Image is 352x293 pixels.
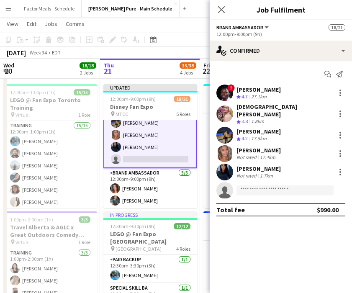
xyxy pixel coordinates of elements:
span: MTCC [116,111,128,117]
app-card-role: 12:00pm-9:00pm (9h)![PERSON_NAME][DEMOGRAPHIC_DATA][PERSON_NAME][PERSON_NAME][PERSON_NAME][PERSON... [103,75,197,168]
span: 12:00pm-1:00pm (1h) [10,89,56,95]
div: [PERSON_NAME] [236,146,281,154]
span: 21 [102,66,114,76]
span: 18/21 [174,96,190,102]
div: Not rated [236,172,258,179]
div: [DEMOGRAPHIC_DATA][PERSON_NAME] [236,103,332,118]
span: 20 [2,66,14,76]
app-card-role: Paid Backup1/112:30pm-3:30pm (3h)[PERSON_NAME] [103,255,197,283]
div: EDT [52,49,61,56]
span: [GEOGRAPHIC_DATA] [116,246,162,252]
div: 4 Jobs [180,69,196,76]
span: 12/12 [174,223,190,229]
div: 12:00pm-9:00pm (9h) [216,31,345,37]
div: [PERSON_NAME] [236,165,281,172]
div: $990.00 [317,206,339,214]
h3: Disney's "Tron" at Fan Expo [203,224,297,231]
app-card-role: Brand Ambassador5/512:00pm-9:00pm (9h)[PERSON_NAME][PERSON_NAME] [103,168,197,245]
h3: Job Fulfilment [210,4,352,15]
span: Jobs [45,20,57,28]
app-card-role: Paid Backup2/29:00am-12:00pm (3h)[PERSON_NAME][PERSON_NAME] [203,113,297,154]
div: In progress [103,211,197,218]
button: Factor Meals - Schedule [17,0,82,17]
span: 4 Roles [176,246,190,252]
span: Virtual [15,112,30,118]
div: Confirmed [210,41,352,61]
span: Week 34 [28,49,49,56]
a: Comms [62,18,88,29]
span: Thu [103,62,114,69]
span: 5 Roles [176,111,190,117]
span: 1:00pm-2:00pm (1h) [10,216,53,223]
div: [PERSON_NAME] [236,128,281,135]
span: View [7,20,18,28]
span: 4.2 [242,135,248,141]
app-job-card: 12:00pm-1:00pm (1h)15/15LEGO @ Fan Expo Toronto Training Virtual1 RoleTraining15/1512:00pm-1:00pm... [3,84,97,208]
div: 27.1km [249,93,268,100]
a: Jobs [41,18,61,29]
div: Not rated [236,154,258,160]
a: View [3,18,22,29]
app-card-role: Paid Backup2A0/19:00am-12:00pm (3h) [203,241,297,269]
div: 1.8km [249,118,266,125]
span: 3.8 [242,118,248,124]
span: 4.7 [242,93,248,100]
h3: Disney Fan Expo [203,96,297,104]
div: Updated [103,84,197,91]
span: 15/15 [74,89,90,95]
span: ! [227,84,235,92]
span: 12:00pm-9:00pm (9h) [110,96,156,102]
span: 1 Role [78,112,90,118]
app-card-role: Brand Ambassador6/69:00am-7:00pm (10h)[PERSON_NAME][PERSON_NAME][PERSON_NAME][PERSON_NAME] [203,154,297,243]
span: Fri [203,62,210,69]
span: 1 Role [78,239,90,245]
span: Comms [66,20,85,28]
div: 1.7km [258,172,275,179]
app-job-card: 9:00am-7:00pm (10h)21/21Disney Fan Expo MTCC5 RolesPaid Backup2/29:00am-12:00pm (3h)[PERSON_NAME]... [203,84,297,208]
a: Edit [23,18,40,29]
div: 17.4km [258,154,277,160]
div: Total fee [216,206,245,214]
h3: LEGO @ Fan Expo Toronto Training [3,96,97,111]
span: 22 [202,66,210,76]
div: 17.5km [249,135,268,142]
span: Wed [3,62,14,69]
app-job-card: Updated12:00pm-9:00pm (9h)18/21Disney Fan Expo MTCC5 Roles12:00pm-9:00pm (9h)![PERSON_NAME][DEMOG... [103,84,197,208]
h3: Travel Alberta & AGLC x Great Outdoors Comedy Festival Training [3,224,97,239]
span: Edit [27,20,36,28]
button: [PERSON_NAME] Pure - Main Schedule [82,0,180,17]
div: 2 Jobs [80,69,96,76]
h3: LEGO @ Fan Expo [GEOGRAPHIC_DATA] [103,230,197,245]
span: Brand Ambassador [216,24,263,31]
span: 12:30pm-9:30pm (9h) [110,223,156,229]
div: [PERSON_NAME] [236,86,281,93]
button: Brand Ambassador [216,24,270,31]
h3: Disney Fan Expo [103,103,197,111]
span: Virtual [15,239,30,245]
div: [DATE] [7,49,26,57]
span: 35/38 [180,62,196,69]
span: 18/18 [80,62,96,69]
span: 3/3 [79,216,90,223]
span: 18/21 [329,24,345,31]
